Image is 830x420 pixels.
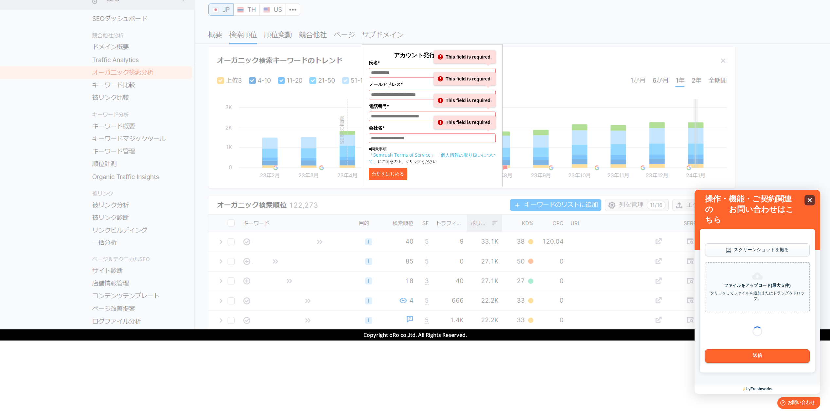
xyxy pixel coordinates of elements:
[363,331,467,339] span: Copyright oRo co.,ltd. All Rights Reserved.
[369,103,496,110] label: 電話番号*
[434,116,496,129] div: This field is required.
[369,152,496,164] a: 「個人情報の取り扱いについて」
[434,50,496,63] div: This field is required.
[369,146,496,165] p: ■同意事項 にご同意の上、クリックください
[434,72,496,85] div: This field is required.
[369,81,496,88] label: メールアドレス*
[369,168,407,180] button: 分析をはじめる
[695,190,820,394] iframe: Help widget
[369,152,435,158] a: 「Semrush Terms of Service」
[394,51,470,59] span: アカウント発行して分析する
[434,94,496,107] div: This field is required.
[772,394,823,413] iframe: Help widget launcher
